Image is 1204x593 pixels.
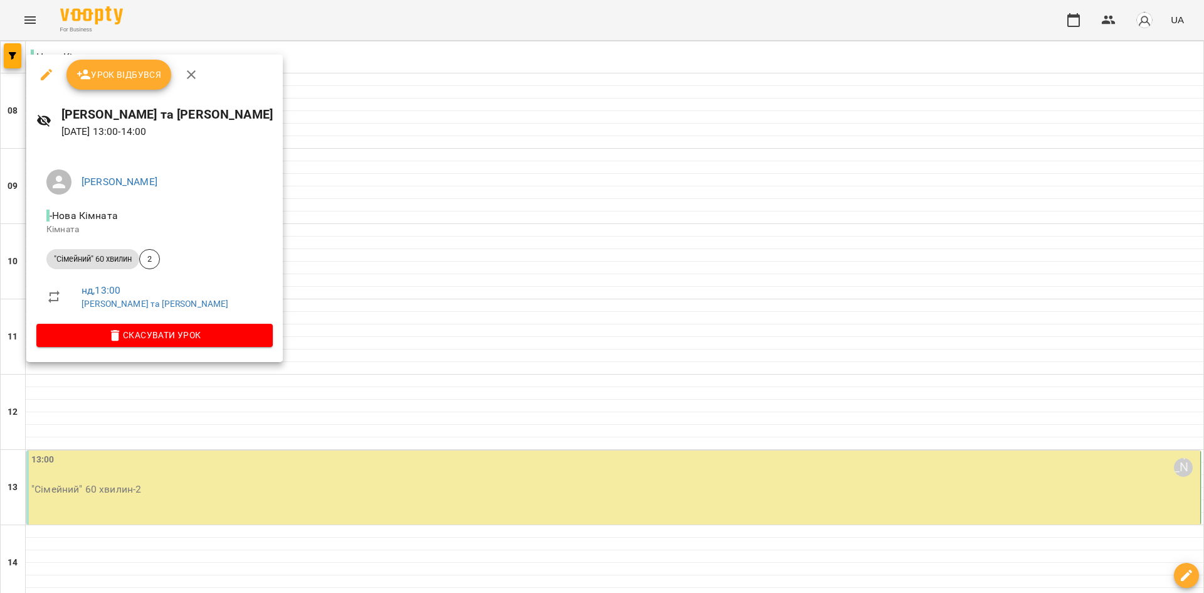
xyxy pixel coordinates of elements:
div: 2 [139,249,160,269]
a: [PERSON_NAME] [82,176,157,188]
span: "Сімейний" 60 хвилин [46,254,139,265]
span: 2 [140,254,159,265]
p: Кімната [46,223,263,236]
a: нд , 13:00 [82,284,120,296]
span: Скасувати Урок [46,328,263,343]
span: - Нова Кімната [46,210,120,222]
button: Урок відбувся [66,60,172,90]
h6: [PERSON_NAME] та [PERSON_NAME] [61,105,273,124]
a: [PERSON_NAME] та [PERSON_NAME] [82,299,228,309]
p: [DATE] 13:00 - 14:00 [61,124,273,139]
span: Урок відбувся [77,67,162,82]
button: Скасувати Урок [36,324,273,346]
